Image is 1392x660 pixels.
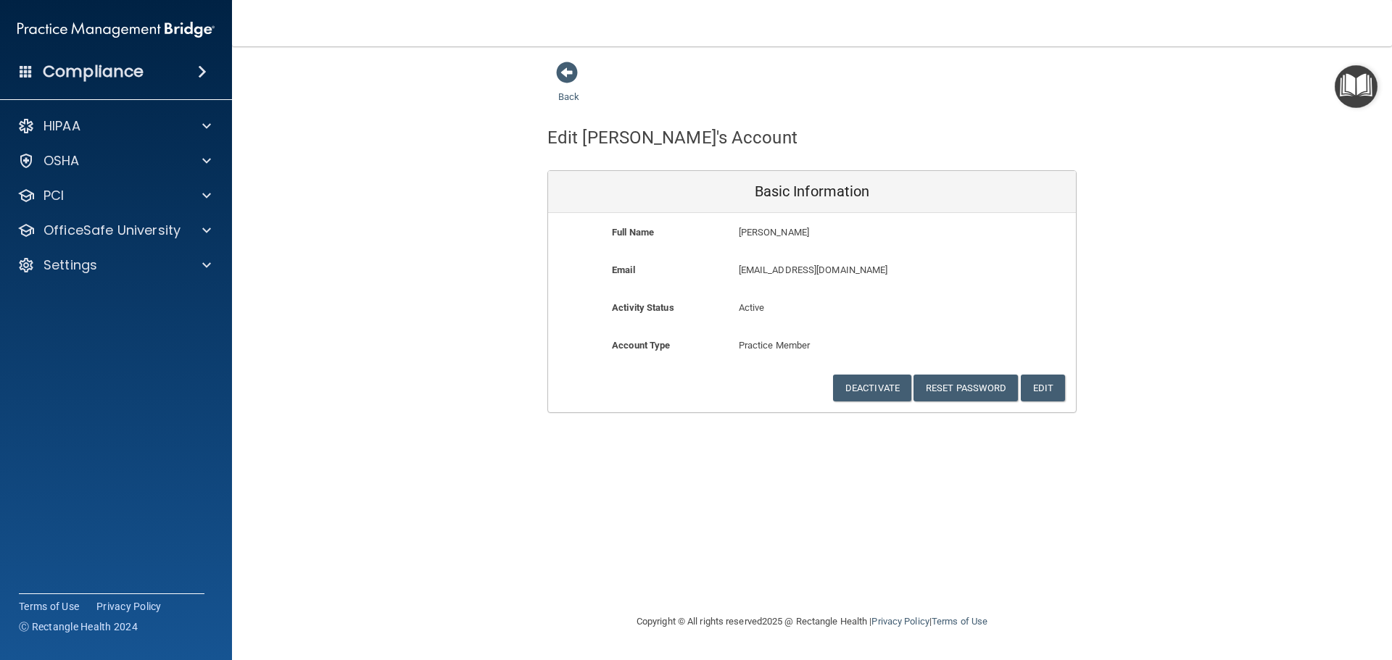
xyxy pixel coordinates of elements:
[43,256,97,274] p: Settings
[612,264,635,275] b: Email
[1021,375,1065,401] button: Edit
[739,224,970,241] p: [PERSON_NAME]
[739,299,886,317] p: Active
[17,15,215,44] img: PMB logo
[43,117,80,135] p: HIPAA
[612,340,670,351] b: Account Type
[612,227,654,238] b: Full Name
[1335,65,1377,108] button: Open Resource Center
[43,152,80,170] p: OSHA
[43,187,64,204] p: PCI
[558,74,579,102] a: Back
[19,619,138,634] span: Ⓒ Rectangle Health 2024
[547,598,1077,645] div: Copyright © All rights reserved 2025 @ Rectangle Health | |
[43,222,181,239] p: OfficeSafe University
[17,117,211,135] a: HIPAA
[871,616,929,627] a: Privacy Policy
[612,302,674,313] b: Activity Status
[913,375,1018,401] button: Reset Password
[96,599,162,614] a: Privacy Policy
[932,616,987,627] a: Terms of Use
[833,375,911,401] button: Deactivate
[17,187,211,204] a: PCI
[19,599,79,614] a: Terms of Use
[17,222,211,239] a: OfficeSafe University
[547,128,797,147] h4: Edit [PERSON_NAME]'s Account
[43,62,144,82] h4: Compliance
[739,337,886,354] p: Practice Member
[17,152,211,170] a: OSHA
[739,262,970,279] p: [EMAIL_ADDRESS][DOMAIN_NAME]
[548,171,1076,213] div: Basic Information
[17,256,211,274] a: Settings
